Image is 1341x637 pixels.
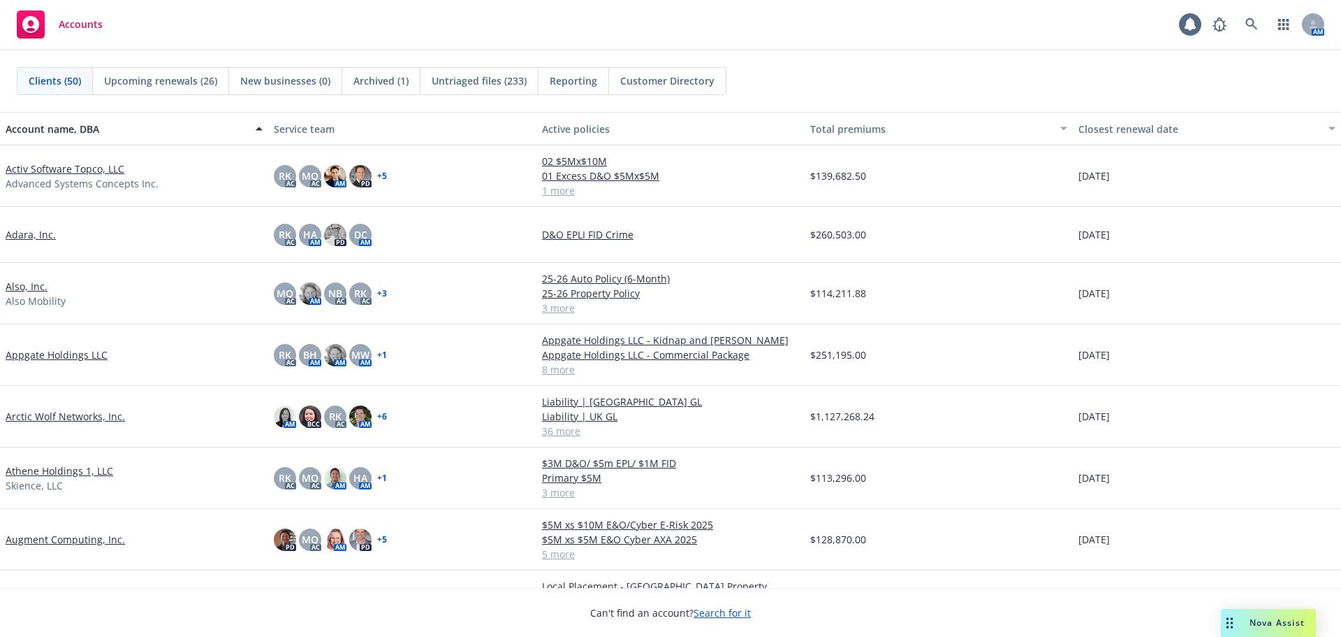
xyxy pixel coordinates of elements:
[542,362,799,377] a: 8 more
[274,529,296,551] img: photo
[1078,348,1110,362] span: [DATE]
[810,227,866,242] span: $260,503.00
[1221,609,1316,637] button: Nova Assist
[810,169,866,183] span: $139,682.50
[302,169,318,183] span: MQ
[1078,471,1110,485] span: [DATE]
[1078,532,1110,547] span: [DATE]
[349,406,372,428] img: photo
[1078,169,1110,183] span: [DATE]
[354,286,367,301] span: RK
[104,73,217,88] span: Upcoming renewals (26)
[59,19,103,30] span: Accounts
[240,73,330,88] span: New businesses (0)
[353,471,367,485] span: HA
[377,474,387,482] a: + 1
[810,348,866,362] span: $251,195.00
[6,294,66,308] span: Also Mobility
[324,165,346,187] img: photo
[1078,409,1110,424] span: [DATE]
[542,517,799,532] a: $5M xs $10M E&O/Cyber E-Risk 2025
[542,286,799,301] a: 25-26 Property Policy
[349,165,372,187] img: photo
[6,227,56,242] a: Adara, Inc.
[542,532,799,547] a: $5M xs $5M E&O Cyber AXA 2025
[542,227,799,242] a: D&O EPLI FID Crime
[299,282,321,305] img: photo
[303,348,317,362] span: BH
[542,169,799,183] a: 01 Excess D&O $5Mx$5M
[542,485,799,500] a: 3 more
[810,122,1052,136] div: Total premiums
[324,529,346,551] img: photo
[354,227,367,242] span: DC
[324,344,346,366] img: photo
[542,394,799,409] a: Liability | [GEOGRAPHIC_DATA] GL
[542,122,799,136] div: Active policies
[542,547,799,561] a: 5 more
[1078,122,1320,136] div: Closest renewal date
[542,271,799,286] a: 25-26 Auto Policy (6-Month)
[324,224,346,246] img: photo
[329,409,342,424] span: RK
[542,301,799,315] a: 3 more
[377,536,387,544] a: + 5
[542,579,799,594] a: Local Placement - [GEOGRAPHIC_DATA] Property
[279,169,291,183] span: RK
[620,73,715,88] span: Customer Directory
[299,406,321,428] img: photo
[6,162,124,176] a: Activ Software Topco, LLC
[274,122,531,136] div: Service team
[542,348,799,362] a: Appgate Holdings LLC - Commercial Package
[542,471,799,485] a: Primary $5M
[274,406,296,428] img: photo
[351,348,369,362] span: MW
[805,112,1073,145] button: Total premiums
[810,532,866,547] span: $128,870.00
[328,286,342,301] span: NB
[6,409,125,424] a: Arctic Wolf Networks, Inc.
[432,73,527,88] span: Untriaged files (233)
[277,286,293,301] span: MQ
[536,112,805,145] button: Active policies
[542,154,799,169] a: 02 $5Mx$10M
[1078,227,1110,242] span: [DATE]
[302,532,318,547] span: MQ
[353,73,409,88] span: Archived (1)
[1270,10,1298,38] a: Switch app
[694,606,751,620] a: Search for it
[1073,112,1341,145] button: Closest renewal date
[349,529,372,551] img: photo
[1250,617,1305,629] span: Nova Assist
[377,172,387,180] a: + 5
[377,289,387,298] a: + 3
[1221,609,1238,637] div: Drag to move
[6,279,47,294] a: Also, Inc.
[6,348,108,362] a: Appgate Holdings LLC
[6,176,159,191] span: Advanced Systems Concepts Inc.
[324,467,346,489] img: photo
[542,333,799,348] a: Appgate Holdings LLC - Kidnap and [PERSON_NAME]
[303,227,317,242] span: HA
[1078,286,1110,301] span: [DATE]
[268,112,536,145] button: Service team
[542,409,799,424] a: Liability | UK GL
[6,464,113,478] a: Athene Holdings 1, LLC
[1206,10,1233,38] a: Report a Bug
[810,471,866,485] span: $113,296.00
[6,532,125,547] a: Augment Computing, Inc.
[29,73,81,88] span: Clients (50)
[1238,10,1266,38] a: Search
[810,409,874,424] span: $1,127,268.24
[302,471,318,485] span: MQ
[11,5,108,44] a: Accounts
[810,286,866,301] span: $114,211.88
[6,478,63,493] span: Skience, LLC
[279,348,291,362] span: RK
[279,471,291,485] span: RK
[542,456,799,471] a: $3M D&O/ $5m EPL/ $1M FID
